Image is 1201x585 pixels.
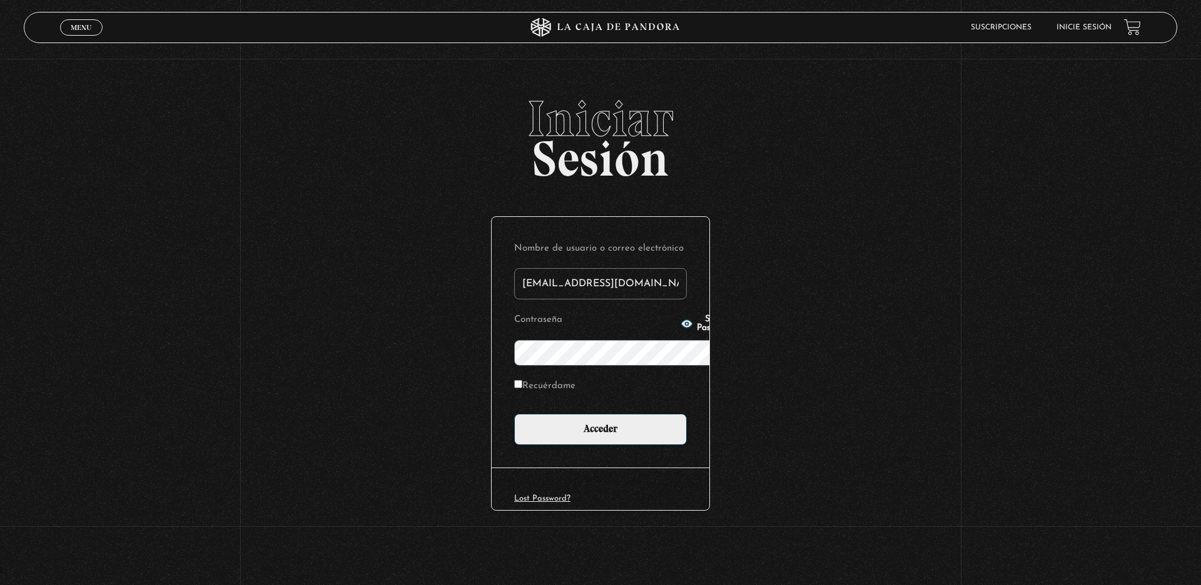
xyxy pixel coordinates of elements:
[514,377,575,396] label: Recuérdame
[1124,19,1141,36] a: View your shopping cart
[24,94,1177,174] h2: Sesión
[1057,24,1112,31] a: Inicie sesión
[697,315,733,332] span: Show Password
[514,494,570,502] a: Lost Password?
[514,414,687,445] input: Acceder
[514,380,522,388] input: Recuérdame
[514,311,677,330] label: Contraseña
[24,94,1177,144] span: Iniciar
[681,315,733,332] button: Show Password
[71,24,91,31] span: Menu
[971,24,1031,31] a: Suscripciones
[67,34,96,43] span: Cerrar
[514,239,687,259] label: Nombre de usuario o correo electrónico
